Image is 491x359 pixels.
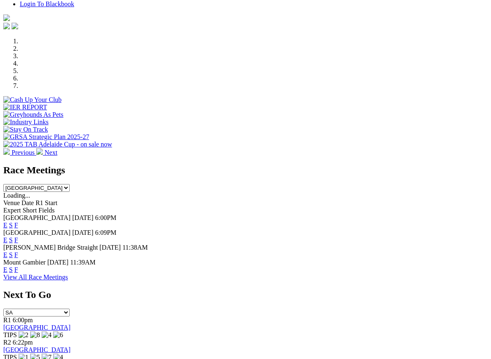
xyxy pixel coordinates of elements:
[3,104,47,111] img: IER REPORT
[14,236,18,243] a: F
[13,316,33,324] span: 6:00pm
[14,222,18,229] a: F
[45,149,57,156] span: Next
[36,149,57,156] a: Next
[3,207,21,214] span: Expert
[53,331,63,339] img: 6
[3,339,11,346] span: R2
[35,199,57,206] span: R1 Start
[3,244,98,251] span: [PERSON_NAME] Bridge Straight
[3,324,70,331] a: [GEOGRAPHIC_DATA]
[12,149,35,156] span: Previous
[3,274,68,281] a: View All Race Meetings
[47,259,69,266] span: [DATE]
[3,23,10,29] img: facebook.svg
[3,229,70,236] span: [GEOGRAPHIC_DATA]
[3,149,36,156] a: Previous
[20,0,74,7] a: Login To Blackbook
[3,148,10,155] img: chevron-left-pager-white.svg
[3,118,49,126] img: Industry Links
[3,289,488,300] h2: Next To Go
[30,331,40,339] img: 8
[3,111,63,118] img: Greyhounds As Pets
[42,331,52,339] img: 4
[3,331,17,338] span: TIPS
[99,244,121,251] span: [DATE]
[3,236,7,243] a: E
[19,331,28,339] img: 2
[95,214,117,221] span: 6:00PM
[21,199,34,206] span: Date
[9,236,13,243] a: S
[3,251,7,258] a: E
[3,192,30,199] span: Loading...
[23,207,37,214] span: Short
[3,346,70,353] a: [GEOGRAPHIC_DATA]
[9,251,13,258] a: S
[3,316,11,324] span: R1
[3,199,20,206] span: Venue
[72,214,94,221] span: [DATE]
[3,214,70,221] span: [GEOGRAPHIC_DATA]
[38,207,54,214] span: Fields
[122,244,148,251] span: 11:38AM
[3,266,7,273] a: E
[70,259,96,266] span: 11:39AM
[72,229,94,236] span: [DATE]
[3,126,48,133] img: Stay On Track
[95,229,117,236] span: 6:09PM
[3,96,61,104] img: Cash Up Your Club
[9,266,13,273] a: S
[13,339,33,346] span: 6:22pm
[3,165,488,176] h2: Race Meetings
[36,148,43,155] img: chevron-right-pager-white.svg
[12,23,18,29] img: twitter.svg
[3,14,10,21] img: logo-grsa-white.png
[14,251,18,258] a: F
[9,222,13,229] a: S
[3,141,112,148] img: 2025 TAB Adelaide Cup - on sale now
[3,259,46,266] span: Mount Gambier
[3,133,89,141] img: GRSA Strategic Plan 2025-27
[3,222,7,229] a: E
[14,266,18,273] a: F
